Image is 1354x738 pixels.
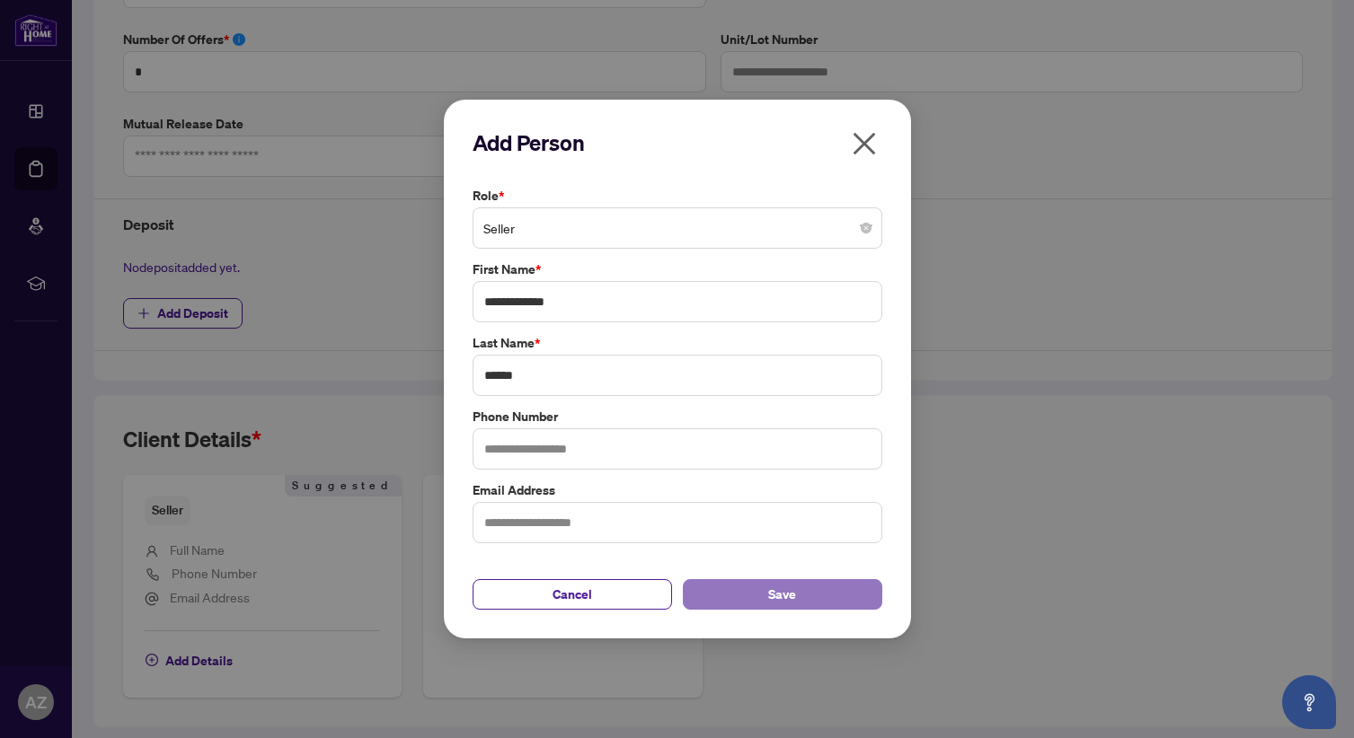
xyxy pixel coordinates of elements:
[473,407,882,426] label: Phone Number
[473,128,882,157] h2: Add Person
[861,223,872,233] span: close-circle
[473,186,882,206] label: Role
[473,480,882,500] label: Email Address
[768,580,796,609] span: Save
[473,333,882,353] label: Last Name
[483,211,872,245] span: Seller
[683,579,882,610] button: Save
[473,579,672,610] button: Cancel
[473,259,882,279] label: First Name
[553,580,592,609] span: Cancel
[1282,675,1336,729] button: Open asap
[850,129,879,158] span: close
